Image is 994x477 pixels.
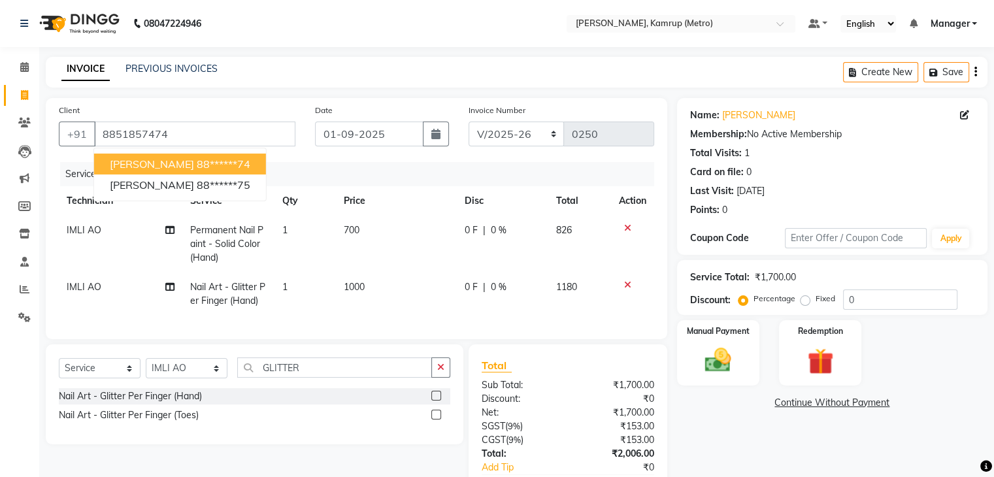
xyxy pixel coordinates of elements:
a: PREVIOUS INVOICES [125,63,218,74]
div: Nail Art - Glitter Per Finger (Toes) [59,408,199,422]
div: ₹1,700.00 [568,378,664,392]
a: INVOICE [61,58,110,81]
span: 0 F [465,280,478,294]
img: _cash.svg [697,345,739,375]
span: Manager [930,17,969,31]
div: Membership: [690,127,747,141]
div: ₹0 [584,461,663,474]
th: Price [336,186,456,216]
button: +91 [59,122,95,146]
span: Permanent Nail Paint - Solid Color (Hand) [190,224,263,263]
div: [DATE] [737,184,765,198]
span: IMLI AO [67,224,101,236]
div: Discount: [690,293,731,307]
span: 9% [508,421,520,431]
input: Search by Name/Mobile/Email/Code [94,122,295,146]
span: | [483,280,486,294]
a: Continue Without Payment [680,396,985,410]
span: IMLI AO [67,281,101,293]
div: Services [60,162,664,186]
div: Sub Total: [472,378,568,392]
div: ₹2,006.00 [568,447,664,461]
span: 0 F [465,223,478,237]
th: Disc [457,186,549,216]
span: Nail Art - Glitter Per Finger (Hand) [190,281,265,306]
span: 1 [282,281,288,293]
th: Total [548,186,610,216]
button: Apply [932,229,969,248]
label: Date [315,105,333,116]
img: logo [33,5,123,42]
div: ₹153.00 [568,419,664,433]
input: Search or Scan [237,357,432,378]
div: ₹153.00 [568,433,664,447]
button: Save [923,62,969,82]
span: 9% [508,435,521,445]
span: 1 [282,224,288,236]
button: Create New [843,62,918,82]
th: Technician [59,186,182,216]
th: Action [611,186,654,216]
div: Points: [690,203,720,217]
div: Discount: [472,392,568,406]
span: 1000 [344,281,365,293]
div: ₹1,700.00 [568,406,664,419]
span: SGST [482,420,505,432]
span: 0 % [491,280,506,294]
div: 0 [746,165,752,179]
div: Nail Art - Glitter Per Finger (Hand) [59,389,202,403]
input: Enter Offer / Coupon Code [785,228,927,248]
span: 700 [344,224,359,236]
div: Total Visits: [690,146,742,160]
th: Qty [274,186,336,216]
div: ₹0 [568,392,664,406]
span: CGST [482,434,506,446]
label: Percentage [754,293,795,304]
div: Total: [472,447,568,461]
div: Service Total: [690,271,750,284]
div: Name: [690,108,720,122]
b: 08047224946 [144,5,201,42]
label: Manual Payment [687,325,750,337]
a: Add Tip [472,461,584,474]
span: 1180 [556,281,577,293]
label: Invoice Number [469,105,525,116]
label: Redemption [798,325,843,337]
div: ₹1,700.00 [755,271,796,284]
div: 0 [722,203,727,217]
a: [PERSON_NAME] [722,108,795,122]
div: Card on file: [690,165,744,179]
label: Fixed [816,293,835,304]
div: ( ) [472,433,568,447]
span: [PERSON_NAME] [110,157,194,171]
img: _gift.svg [799,345,842,378]
label: Client [59,105,80,116]
span: 0 % [491,223,506,237]
div: Last Visit: [690,184,734,198]
div: ( ) [472,419,568,433]
span: [PERSON_NAME] [110,178,194,191]
span: 826 [556,224,572,236]
div: No Active Membership [690,127,974,141]
span: | [483,223,486,237]
div: Net: [472,406,568,419]
div: Coupon Code [690,231,785,245]
span: Total [482,359,512,372]
div: 1 [744,146,750,160]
